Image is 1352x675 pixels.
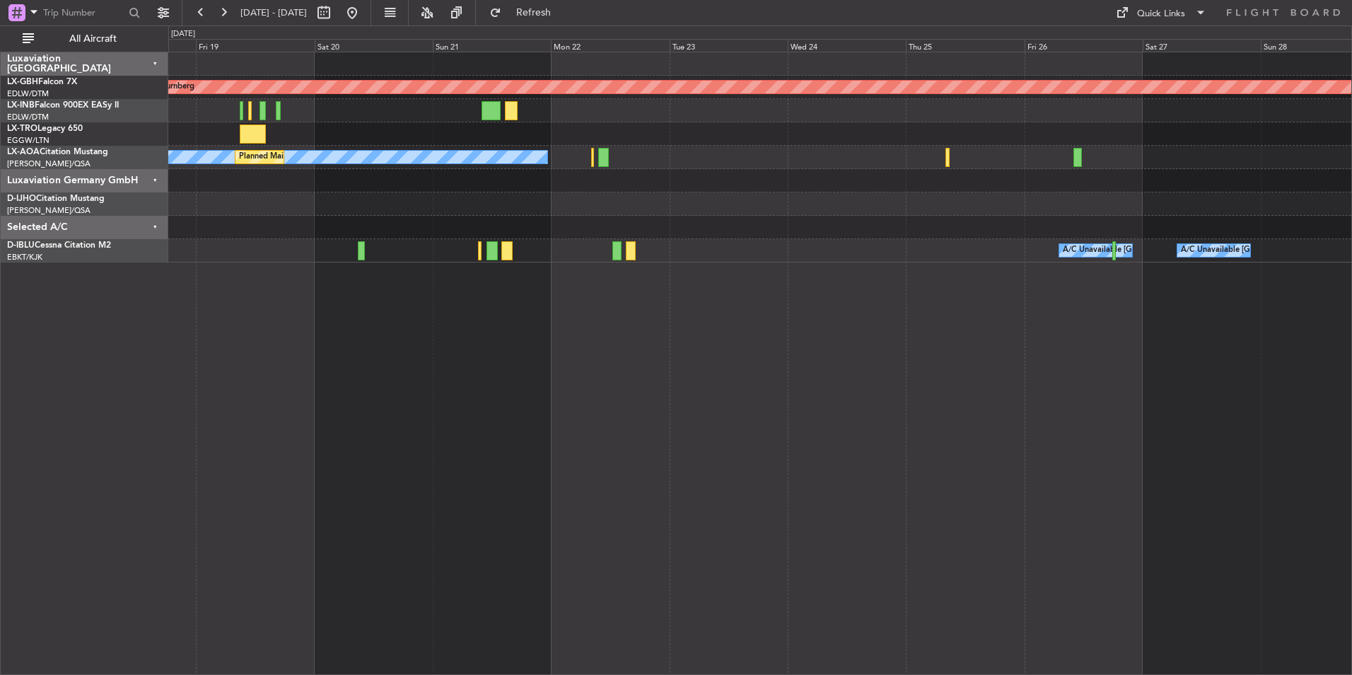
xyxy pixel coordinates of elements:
a: LX-GBHFalcon 7X [7,78,77,86]
span: Refresh [504,8,564,18]
a: EDLW/DTM [7,112,49,122]
span: D-IBLU [7,241,35,250]
div: A/C Unavailable [GEOGRAPHIC_DATA] ([GEOGRAPHIC_DATA] National) [1063,240,1326,261]
span: All Aircraft [37,34,149,44]
span: LX-TRO [7,125,37,133]
button: Quick Links [1109,1,1213,24]
a: LX-TROLegacy 650 [7,125,83,133]
div: Fri 26 [1025,39,1143,52]
div: Sun 21 [433,39,551,52]
a: EGGW/LTN [7,135,49,146]
div: Thu 25 [906,39,1024,52]
span: LX-INB [7,101,35,110]
a: LX-INBFalcon 900EX EASy II [7,101,119,110]
a: EBKT/KJK [7,252,42,262]
span: LX-GBH [7,78,38,86]
div: Mon 22 [551,39,669,52]
a: LX-AOACitation Mustang [7,148,108,156]
a: D-IBLUCessna Citation M2 [7,241,111,250]
a: [PERSON_NAME]/QSA [7,205,91,216]
a: [PERSON_NAME]/QSA [7,158,91,169]
div: Tue 23 [670,39,788,52]
div: Sat 27 [1143,39,1261,52]
div: Planned Maint Nice ([GEOGRAPHIC_DATA]) [239,146,397,168]
span: LX-AOA [7,148,40,156]
div: Wed 24 [788,39,906,52]
div: Sat 20 [315,39,433,52]
input: Trip Number [43,2,124,23]
div: Fri 19 [196,39,314,52]
a: D-IJHOCitation Mustang [7,195,105,203]
a: EDLW/DTM [7,88,49,99]
span: D-IJHO [7,195,36,203]
button: All Aircraft [16,28,153,50]
button: Refresh [483,1,568,24]
div: [DATE] [171,28,195,40]
div: Quick Links [1137,7,1185,21]
span: [DATE] - [DATE] [240,6,307,19]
